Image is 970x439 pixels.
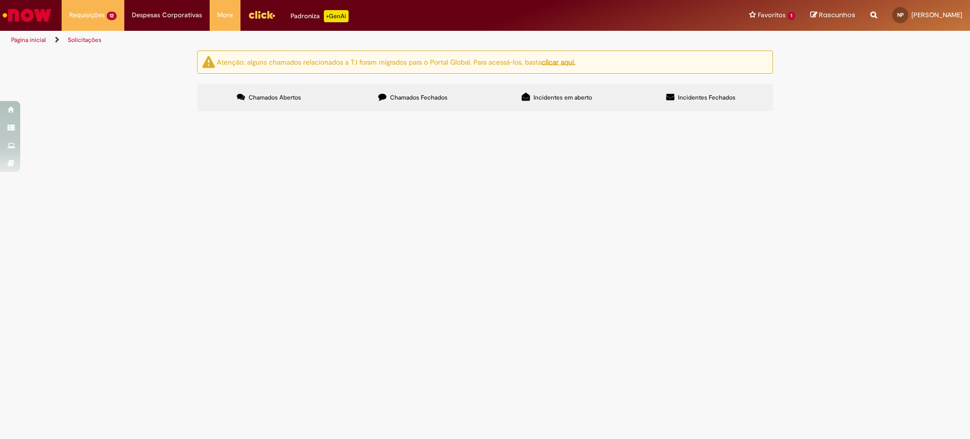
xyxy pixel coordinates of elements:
[132,10,202,20] span: Despesas Corporativas
[533,93,592,102] span: Incidentes em aberto
[8,31,639,50] ul: Trilhas de página
[810,11,855,20] a: Rascunhos
[678,93,736,102] span: Incidentes Fechados
[758,10,786,20] span: Favoritos
[249,93,301,102] span: Chamados Abertos
[542,57,575,66] a: clicar aqui.
[290,10,349,22] div: Padroniza
[68,36,102,44] a: Solicitações
[217,57,575,66] ng-bind-html: Atenção: alguns chamados relacionados a T.I foram migrados para o Portal Global. Para acessá-los,...
[788,12,795,20] span: 1
[390,93,448,102] span: Chamados Fechados
[1,5,53,25] img: ServiceNow
[819,10,855,20] span: Rascunhos
[217,10,233,20] span: More
[897,12,904,18] span: NP
[324,10,349,22] p: +GenAi
[107,12,117,20] span: 12
[11,36,46,44] a: Página inicial
[911,11,962,19] span: [PERSON_NAME]
[69,10,105,20] span: Requisições
[248,7,275,22] img: click_logo_yellow_360x200.png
